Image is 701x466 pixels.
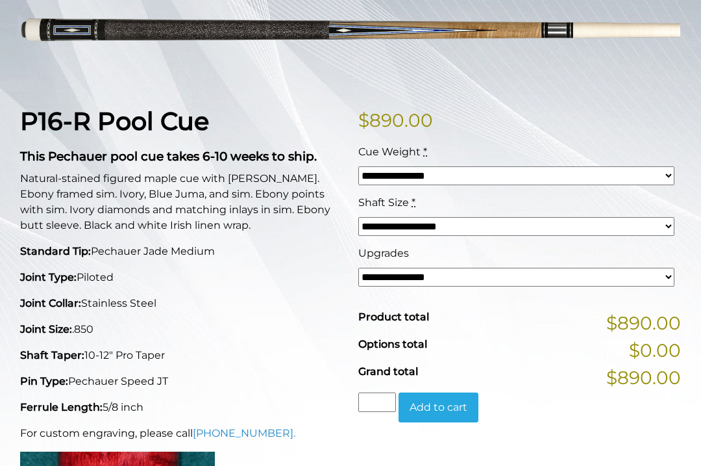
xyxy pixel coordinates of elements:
p: For custom engraving, please call [20,426,343,441]
strong: Joint Collar: [20,297,81,309]
p: Piloted [20,270,343,285]
p: 10-12" Pro Taper [20,348,343,363]
strong: Joint Size: [20,323,72,335]
p: Stainless Steel [20,296,343,311]
span: $890.00 [606,309,681,337]
abbr: required [412,196,415,209]
abbr: required [423,146,427,158]
span: $ [358,109,369,131]
span: $890.00 [606,364,681,391]
p: .850 [20,322,343,337]
p: Pechauer Jade Medium [20,244,343,259]
button: Add to cart [399,393,478,422]
span: Shaft Size [358,196,409,209]
span: Upgrades [358,247,409,259]
p: Pechauer Speed JT [20,374,343,389]
p: Natural-stained figured maple cue with [PERSON_NAME]. Ebony framed sim. Ivory, Blue Juma, and sim... [20,171,343,233]
strong: Shaft Taper: [20,349,84,361]
a: [PHONE_NUMBER]. [193,427,295,439]
strong: Joint Type: [20,271,77,283]
span: Product total [358,311,429,323]
bdi: 890.00 [358,109,433,131]
input: Product quantity [358,393,396,412]
strong: This Pechauer pool cue takes 6-10 weeks to ship. [20,149,317,164]
span: Options total [358,338,427,350]
strong: Ferrule Length: [20,401,103,413]
strong: Pin Type: [20,375,68,387]
span: $0.00 [629,337,681,364]
span: Cue Weight [358,146,421,158]
strong: Standard Tip: [20,245,91,257]
span: Grand total [358,365,418,378]
p: 5/8 inch [20,400,343,415]
strong: P16-R Pool Cue [20,106,209,136]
